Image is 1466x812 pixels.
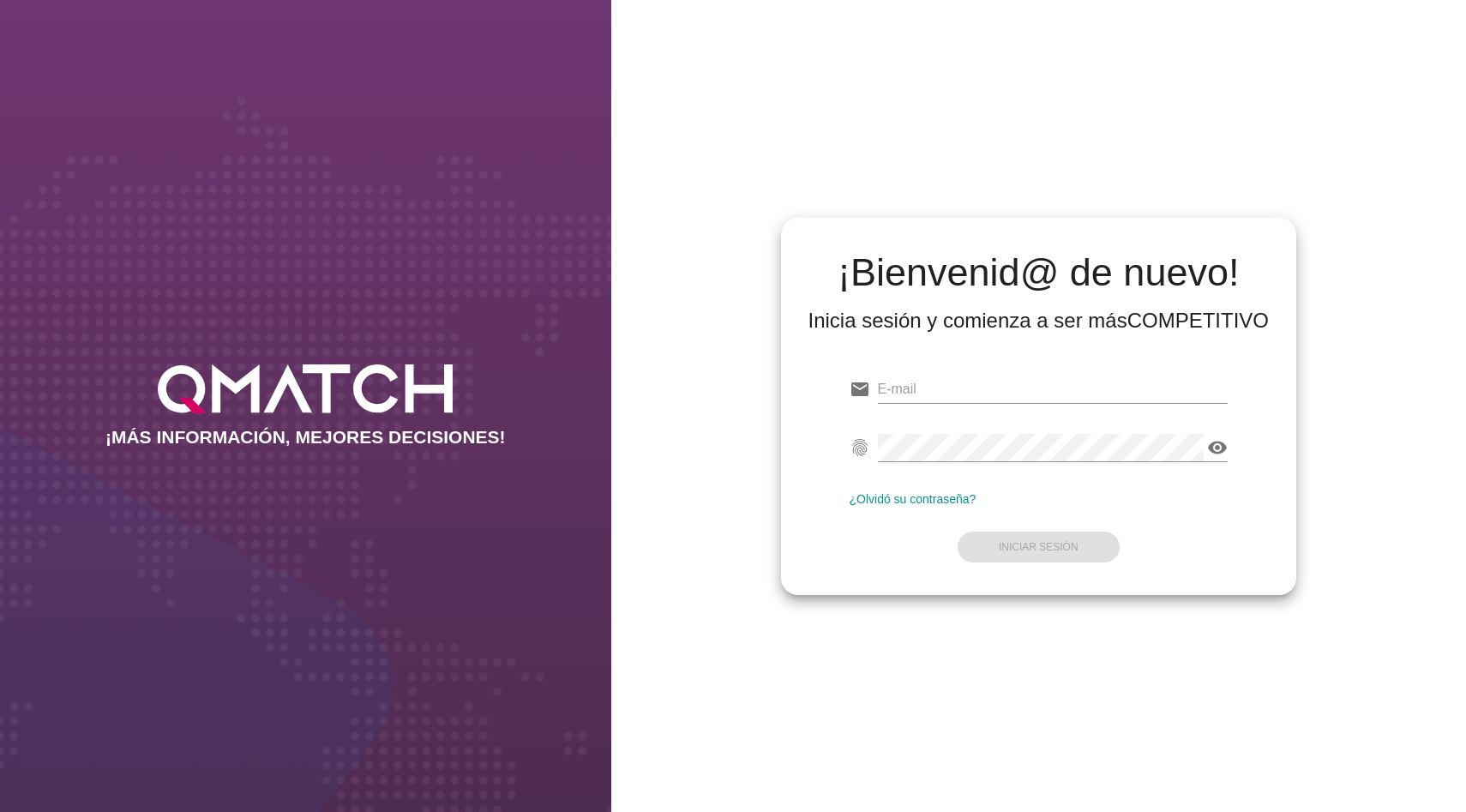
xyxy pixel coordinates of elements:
h2: ¡MÁS INFORMACIÓN, MEJORES DECISIONES! [105,427,506,448]
div: Inicia sesión y comienza a ser más [808,307,1270,334]
strong: COMPETITIVO [1127,309,1269,332]
input: E-mail [878,376,1229,403]
h2: ¡Bienvenid@ de nuevo! [808,252,1270,293]
a: ¿Olvidó su contraseña? [850,492,976,506]
i: email [850,379,870,400]
i: visibility [1207,437,1228,458]
i: fingerprint [850,437,870,458]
